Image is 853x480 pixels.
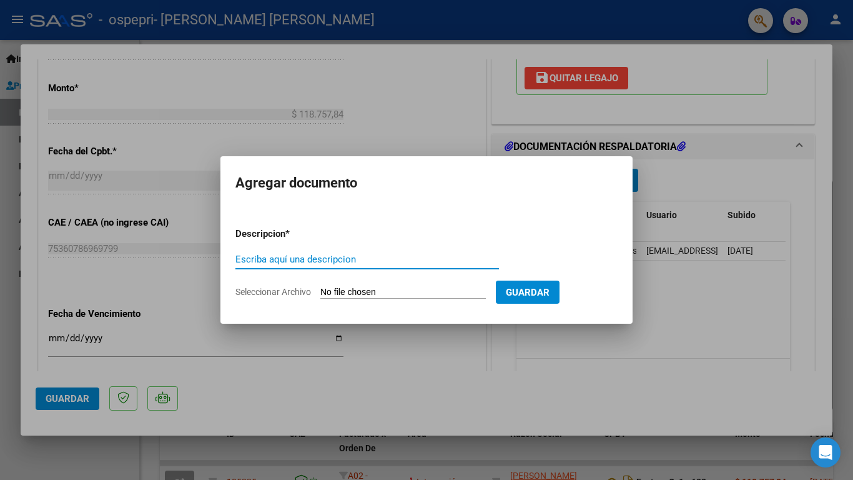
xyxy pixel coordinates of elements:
[811,437,841,467] div: Open Intercom Messenger
[496,281,560,304] button: Guardar
[506,287,550,298] span: Guardar
[235,287,311,297] span: Seleccionar Archivo
[235,227,350,241] p: Descripcion
[235,171,618,195] h2: Agregar documento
